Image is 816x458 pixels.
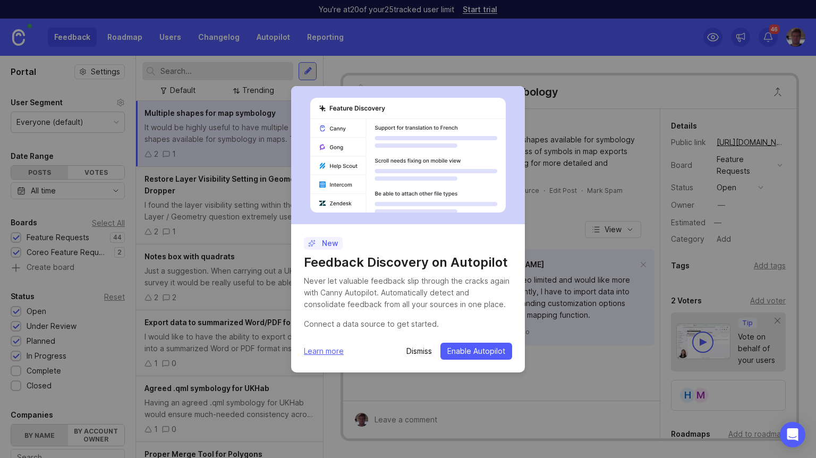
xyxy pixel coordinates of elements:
[304,345,344,357] a: Learn more
[304,254,512,271] h1: Feedback Discovery on Autopilot
[308,238,338,249] p: New
[447,346,505,357] span: Enable Autopilot
[440,343,512,360] button: Enable Autopilot
[780,422,805,447] div: Open Intercom Messenger
[304,318,512,330] div: Connect a data source to get started.
[304,275,512,310] div: Never let valuable feedback slip through the cracks again with Canny Autopilot. Automatically det...
[310,98,506,213] img: autopilot-456452bdd303029aca878276f8eef889.svg
[406,346,432,357] button: Dismiss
